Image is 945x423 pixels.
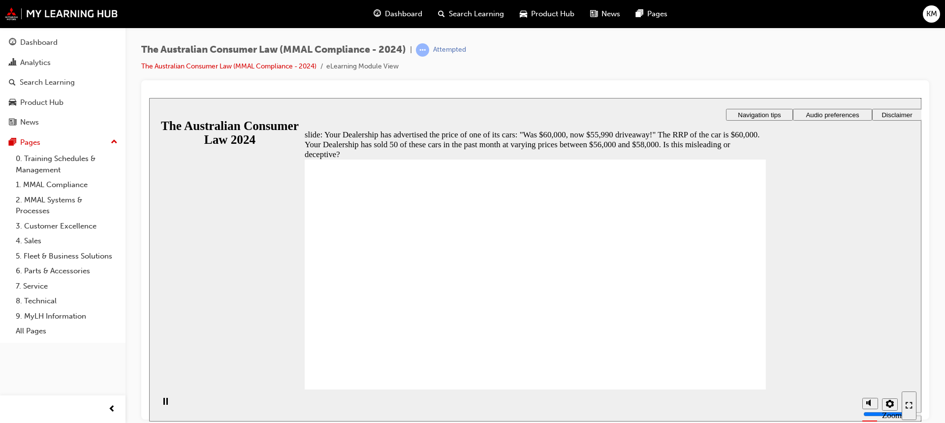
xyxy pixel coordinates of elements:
[12,233,122,249] a: 4. Sales
[753,293,767,322] button: Enter full-screen (Ctrl+Alt+F)
[9,138,16,147] span: pages-icon
[644,11,723,23] button: Audio preferences
[12,219,122,234] a: 3. Customer Excellence
[12,324,122,339] a: All Pages
[5,292,22,324] div: playback controls
[12,249,122,264] a: 5. Fleet & Business Solutions
[111,136,118,149] span: up-icon
[520,8,527,20] span: car-icon
[410,44,412,56] span: |
[366,4,430,24] a: guage-iconDashboard
[12,193,122,219] a: 2. MMAL Systems & Processes
[512,4,582,24] a: car-iconProduct Hub
[589,13,631,21] span: Navigation tips
[416,43,429,57] span: learningRecordVerb_ATTEMPT-icon
[20,57,51,68] div: Analytics
[4,73,122,92] a: Search Learning
[438,8,445,20] span: search-icon
[108,403,116,416] span: prev-icon
[12,263,122,279] a: 6. Parts & Accessories
[141,62,316,70] a: The Australian Consumer Law (MMAL Compliance - 2024)
[9,78,16,87] span: search-icon
[531,8,574,20] span: Product Hub
[708,292,748,324] div: misc controls
[9,98,16,107] span: car-icon
[4,32,122,133] button: DashboardAnalyticsSearch LearningProduct HubNews
[433,45,466,55] div: Attempted
[12,177,122,193] a: 1. MMAL Compliance
[9,118,16,127] span: news-icon
[9,38,16,47] span: guage-icon
[12,293,122,309] a: 8. Technical
[714,312,778,320] input: volume
[12,151,122,177] a: 0. Training Schedules & Management
[4,113,122,131] a: News
[577,11,644,23] button: Navigation tips
[732,13,763,21] span: Disclaimer
[4,54,122,72] a: Analytics
[12,279,122,294] a: 7. Service
[657,13,710,21] span: Audio preferences
[20,77,75,88] div: Search Learning
[582,4,628,24] a: news-iconNews
[374,8,381,20] span: guage-icon
[647,8,667,20] span: Pages
[636,8,643,20] span: pages-icon
[20,117,39,128] div: News
[723,11,773,23] button: Disclaimer
[4,133,122,152] button: Pages
[12,309,122,324] a: 9. MyLH Information
[713,300,729,311] button: Mute (Ctrl+Alt+M)
[5,7,118,20] img: mmal
[5,299,22,316] button: Pause (Ctrl+Alt+P)
[430,4,512,24] a: search-iconSearch Learning
[9,59,16,67] span: chart-icon
[733,300,749,313] button: Settings
[601,8,620,20] span: News
[449,8,504,20] span: Search Learning
[923,5,940,23] button: KM
[326,61,399,72] li: eLearning Module View
[590,8,598,20] span: news-icon
[20,137,40,148] div: Pages
[733,313,753,342] label: Zoom to fit
[20,37,58,48] div: Dashboard
[385,8,422,20] span: Dashboard
[4,94,122,112] a: Product Hub
[753,292,767,324] nav: slide navigation
[926,8,937,20] span: KM
[141,44,406,56] span: The Australian Consumer Law (MMAL Compliance - 2024)
[4,33,122,52] a: Dashboard
[20,97,63,108] div: Product Hub
[628,4,675,24] a: pages-iconPages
